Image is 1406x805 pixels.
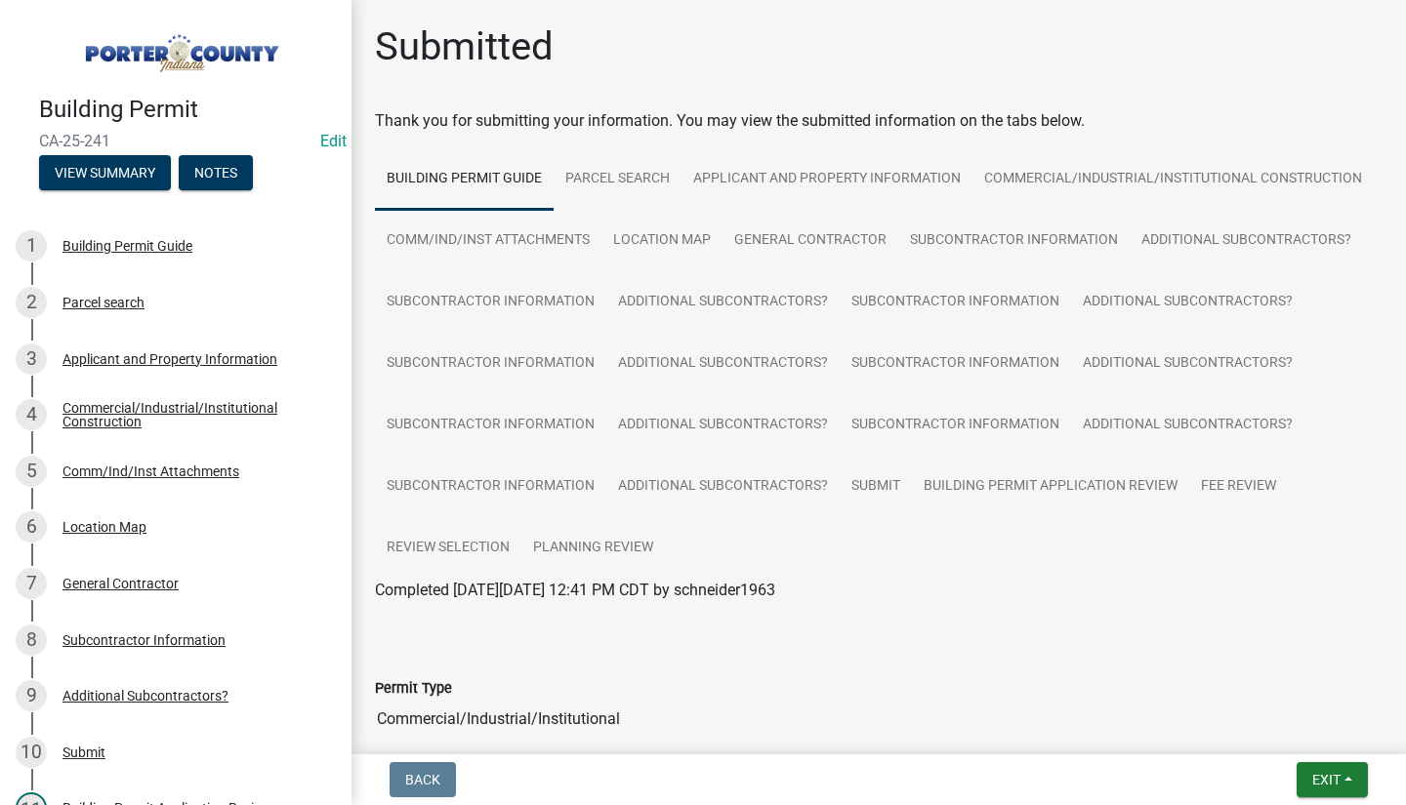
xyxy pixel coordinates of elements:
a: Subcontractor Information [840,394,1071,457]
div: 2 [16,287,47,318]
div: Location Map [62,520,146,534]
div: 1 [16,230,47,262]
button: View Summary [39,155,171,190]
a: Planning Review [521,517,665,580]
a: Additional Subcontractors? [1071,333,1304,395]
a: Subcontractor Information [840,333,1071,395]
div: Building Permit Guide [62,239,192,253]
a: Subcontractor Information [898,210,1130,272]
div: 6 [16,511,47,543]
h1: Submitted [375,23,554,70]
div: General Contractor [62,577,179,590]
button: Back [390,762,456,797]
a: Location Map [601,210,723,272]
div: 9 [16,680,47,711]
a: Edit [320,132,347,150]
span: CA-25-241 [39,132,312,150]
h4: Building Permit [39,96,336,124]
a: Comm/Ind/Inst Attachments [375,210,601,272]
a: Applicant and Property Information [682,148,972,211]
a: Additional Subcontractors? [606,394,840,457]
a: Additional Subcontractors? [606,456,840,518]
a: Building Permit Guide [375,148,554,211]
a: Additional Subcontractors? [1071,271,1304,334]
a: Subcontractor Information [840,271,1071,334]
div: 10 [16,737,47,768]
a: Additional Subcontractors? [606,333,840,395]
div: Submit [62,745,105,759]
wm-modal-confirm: Notes [179,166,253,181]
button: Exit [1297,762,1368,797]
div: Additional Subcontractors? [62,689,228,703]
div: 4 [16,399,47,430]
a: Building Permit Application Review [912,456,1189,518]
div: 5 [16,456,47,487]
a: Subcontractor Information [375,271,606,334]
a: Parcel search [554,148,682,211]
a: Fee Review [1189,456,1288,518]
div: Subcontractor Information [62,633,226,647]
a: General Contractor [723,210,898,272]
wm-modal-confirm: Summary [39,166,171,181]
div: 7 [16,568,47,599]
div: Comm/Ind/Inst Attachments [62,464,239,478]
div: Applicant and Property Information [62,352,277,366]
label: Permit Type [375,682,452,696]
a: Additional Subcontractors? [606,271,840,334]
a: Subcontractor Information [375,394,606,457]
img: Porter County, Indiana [39,20,320,75]
a: Subcontractor Information [375,456,606,518]
div: 3 [16,343,47,375]
span: Completed [DATE][DATE] 12:41 PM CDT by schneider1963 [375,581,775,599]
div: 8 [16,624,47,656]
button: Notes [179,155,253,190]
a: Additional Subcontractors? [1071,394,1304,457]
a: Submit [840,456,912,518]
a: Commercial/Industrial/Institutional Construction [972,148,1374,211]
a: Additional Subcontractors? [1130,210,1363,272]
a: Review Selection [375,517,521,580]
wm-modal-confirm: Edit Application Number [320,132,347,150]
a: Subcontractor Information [375,333,606,395]
span: Back [405,772,440,787]
div: Thank you for submitting your information. You may view the submitted information on the tabs below. [375,109,1383,133]
div: Commercial/Industrial/Institutional Construction [62,401,320,428]
span: Exit [1312,772,1341,787]
div: Parcel search [62,296,145,309]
